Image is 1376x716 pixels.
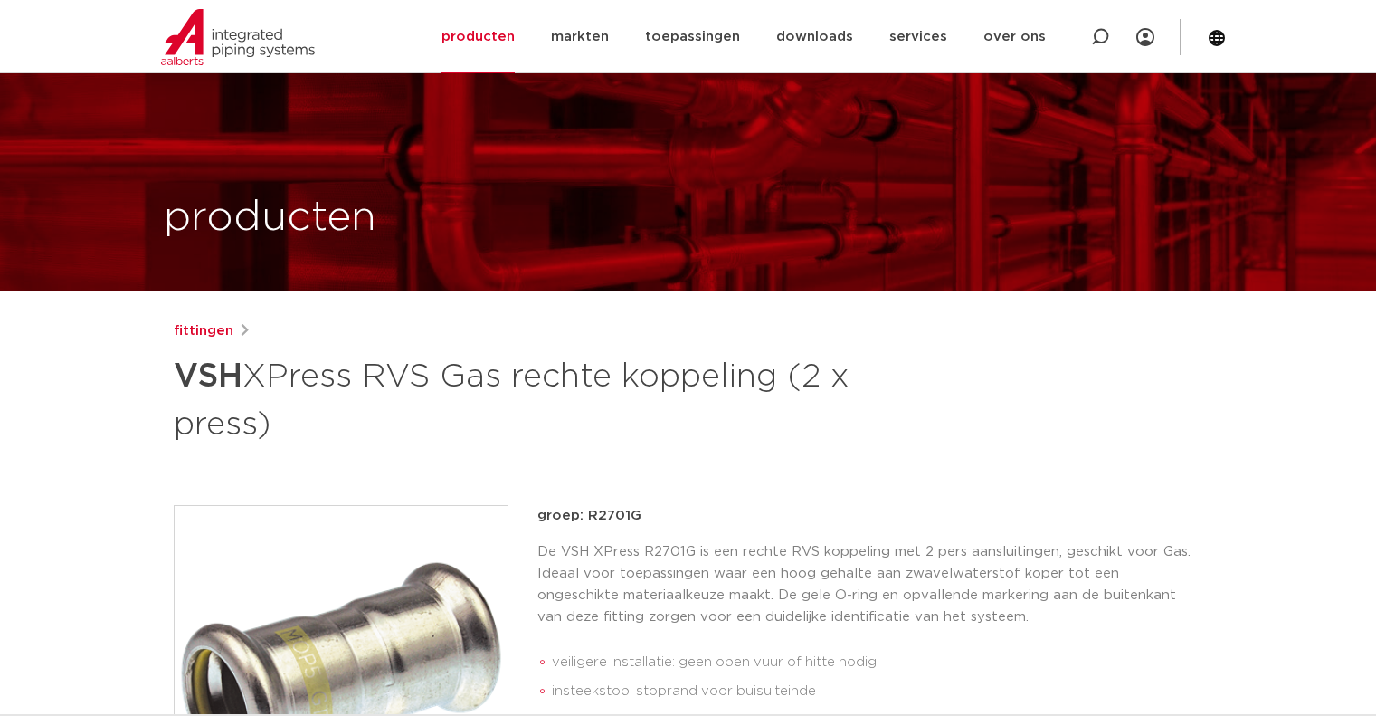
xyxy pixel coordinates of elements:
[552,677,1203,706] li: insteekstop: stoprand voor buisuiteinde
[174,360,242,393] strong: VSH
[537,505,1203,527] p: groep: R2701G
[164,189,376,247] h1: producten
[174,349,853,447] h1: XPress RVS Gas rechte koppeling (2 x press)
[537,541,1203,628] p: De VSH XPress R2701G is een rechte RVS koppeling met 2 pers aansluitingen, geschikt voor Gas. Ide...
[552,648,1203,677] li: veiligere installatie: geen open vuur of hitte nodig
[174,320,233,342] a: fittingen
